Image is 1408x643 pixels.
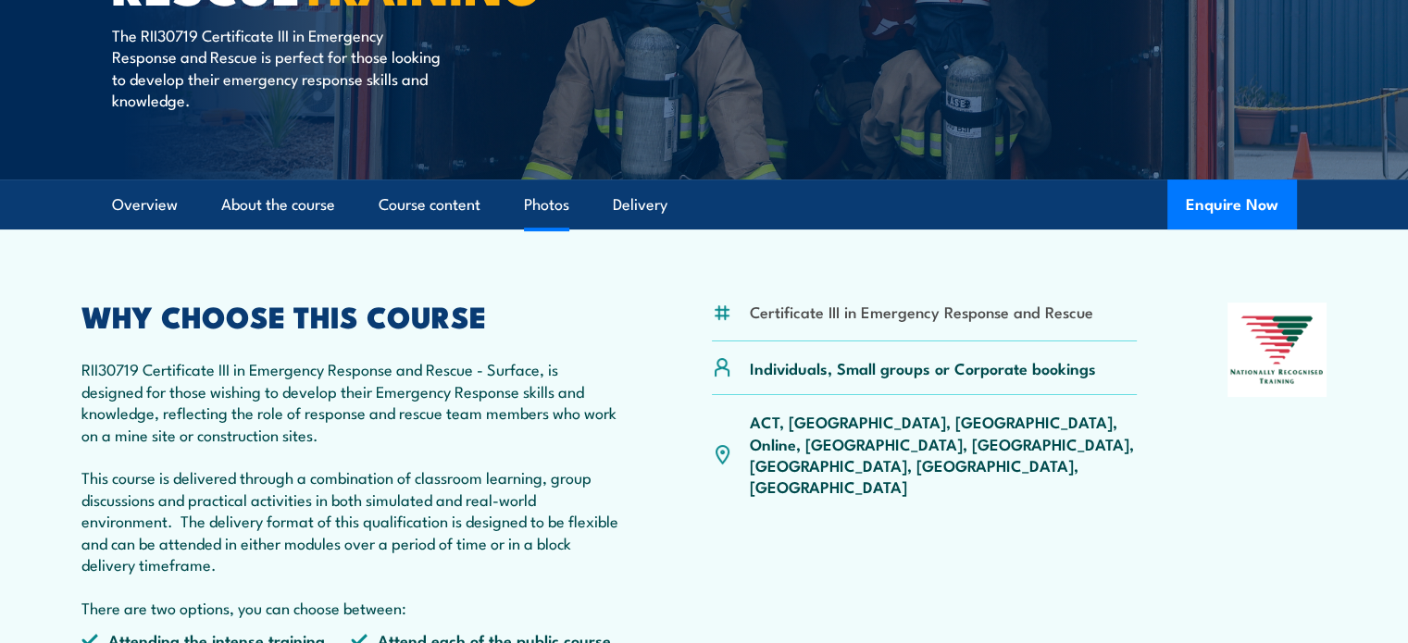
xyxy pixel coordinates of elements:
p: The RII30719 Certificate III in Emergency Response and Rescue is perfect for those looking to dev... [112,24,450,111]
img: Nationally Recognised Training logo. [1227,303,1327,397]
a: Course content [379,180,480,229]
a: Delivery [613,180,667,229]
a: Overview [112,180,178,229]
p: RII30719 Certificate III in Emergency Response and Rescue - Surface, is designed for those wishin... [81,358,622,618]
a: Photos [524,180,569,229]
p: ACT, [GEOGRAPHIC_DATA], [GEOGRAPHIC_DATA], Online, [GEOGRAPHIC_DATA], [GEOGRAPHIC_DATA], [GEOGRAP... [750,411,1138,498]
h2: WHY CHOOSE THIS COURSE [81,303,622,328]
a: About the course [221,180,335,229]
button: Enquire Now [1167,179,1297,229]
li: Certificate III in Emergency Response and Rescue [750,301,1093,322]
p: Individuals, Small groups or Corporate bookings [750,357,1096,378]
